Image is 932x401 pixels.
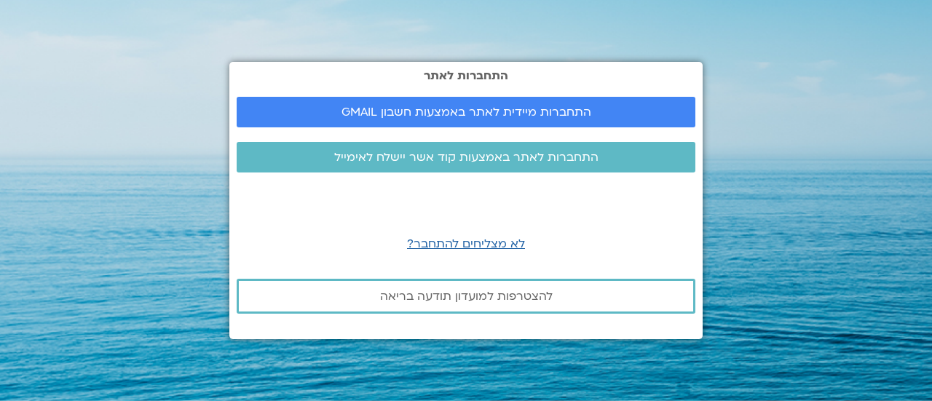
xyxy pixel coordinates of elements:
[237,97,695,127] a: התחברות מיידית לאתר באמצעות חשבון GMAIL
[341,106,591,119] span: התחברות מיידית לאתר באמצעות חשבון GMAIL
[334,151,599,164] span: התחברות לאתר באמצעות קוד אשר יישלח לאימייל
[237,69,695,82] h2: התחברות לאתר
[380,290,553,303] span: להצטרפות למועדון תודעה בריאה
[237,279,695,314] a: להצטרפות למועדון תודעה בריאה
[407,236,525,252] a: לא מצליחים להתחבר?
[237,142,695,172] a: התחברות לאתר באמצעות קוד אשר יישלח לאימייל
